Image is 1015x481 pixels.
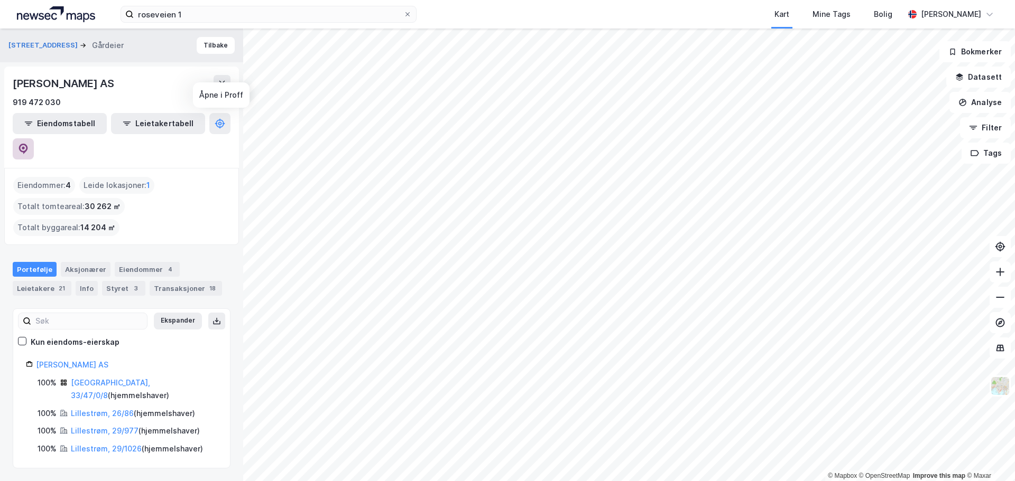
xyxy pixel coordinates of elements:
a: Mapbox [828,472,857,479]
div: 100% [38,442,57,455]
div: Leietakere [13,281,71,296]
button: Bokmerker [939,41,1011,62]
div: Kontrollprogram for chat [962,430,1015,481]
div: 100% [38,407,57,420]
div: 100% [38,425,57,437]
div: [PERSON_NAME] AS [13,75,116,92]
a: [PERSON_NAME] AS [36,360,108,369]
div: 100% [38,376,57,389]
div: Gårdeier [92,39,124,52]
div: Kun eiendoms-eierskap [31,336,119,348]
div: 18 [207,283,218,294]
div: Info [76,281,98,296]
div: ( hjemmelshaver ) [71,442,203,455]
a: Lillestrøm, 26/86 [71,409,134,418]
input: Søk [31,313,147,329]
div: ( hjemmelshaver ) [71,407,195,420]
button: [STREET_ADDRESS] [8,40,80,51]
button: Leietakertabell [111,113,205,134]
button: Filter [960,117,1011,138]
div: [PERSON_NAME] [921,8,981,21]
div: Portefølje [13,262,57,277]
img: logo.a4113a55bc3d86da70a041830d287a7e.svg [17,6,95,22]
button: Eiendomstabell [13,113,107,134]
iframe: Chat Widget [962,430,1015,481]
button: Analyse [949,92,1011,113]
div: Mine Tags [813,8,851,21]
div: Aksjonærer [61,262,110,277]
div: Bolig [874,8,892,21]
button: Ekspander [154,313,202,329]
div: 21 [57,283,67,294]
div: ( hjemmelshaver ) [71,376,217,402]
a: [GEOGRAPHIC_DATA], 33/47/0/8 [71,378,150,400]
img: Z [990,376,1010,396]
span: 4 [66,179,71,192]
div: Totalt byggareal : [13,219,119,236]
a: Lillestrøm, 29/977 [71,426,139,435]
button: Tags [962,143,1011,164]
a: OpenStreetMap [859,472,910,479]
div: Totalt tomteareal : [13,198,125,215]
div: Eiendommer : [13,177,75,194]
div: Eiendommer [115,262,180,277]
span: 30 262 ㎡ [85,200,121,213]
span: 1 [146,179,150,192]
a: Improve this map [913,472,965,479]
div: 919 472 030 [13,96,61,109]
div: Kart [774,8,789,21]
div: Transaksjoner [150,281,222,296]
div: ( hjemmelshaver ) [71,425,200,437]
div: 3 [131,283,141,294]
a: Lillestrøm, 29/1026 [71,444,142,453]
span: 14 204 ㎡ [80,221,115,234]
button: Tilbake [197,37,235,54]
div: Leide lokasjoner : [79,177,154,194]
input: Søk på adresse, matrikkel, gårdeiere, leietakere eller personer [134,6,403,22]
div: 4 [165,264,176,275]
div: Styret [102,281,145,296]
button: Datasett [946,67,1011,88]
